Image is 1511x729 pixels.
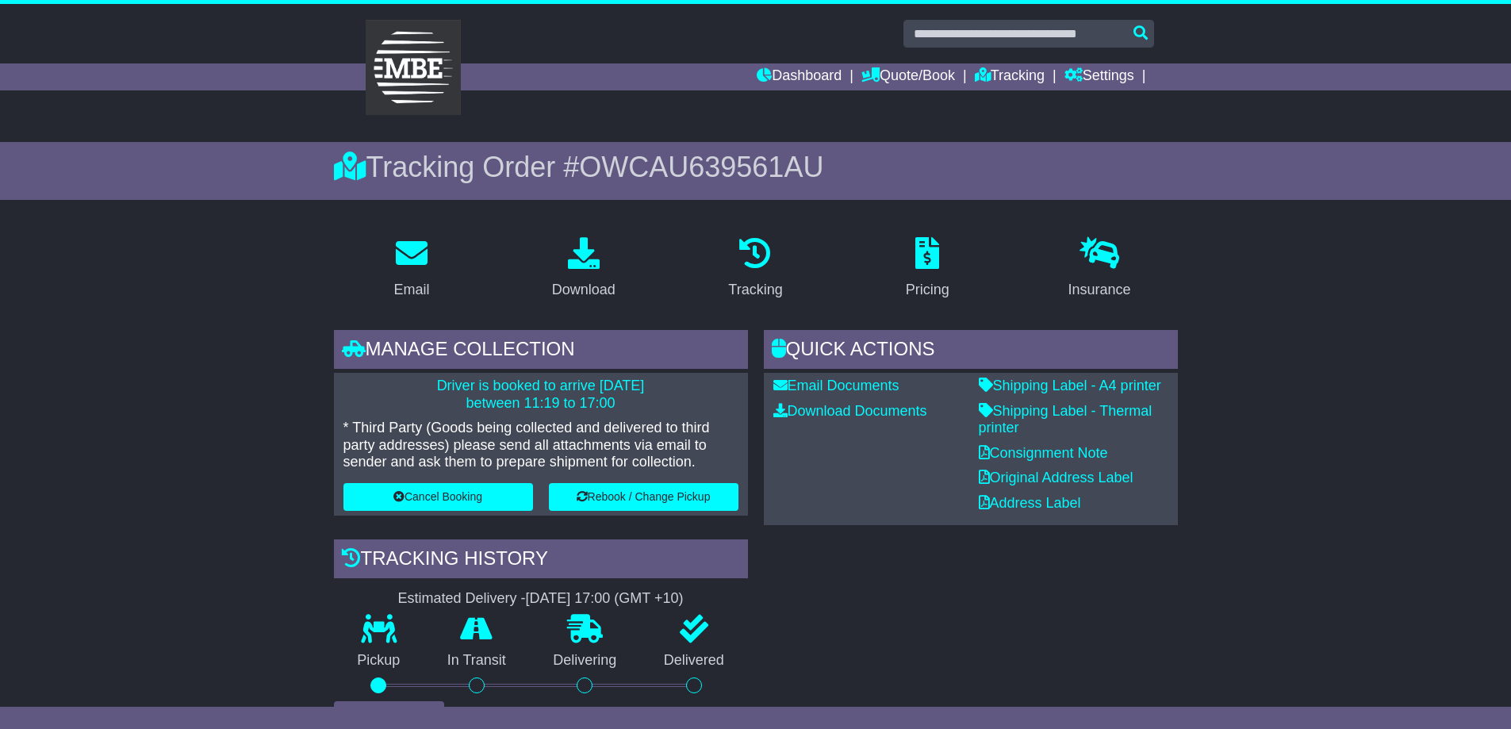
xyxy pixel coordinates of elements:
[728,279,782,301] div: Tracking
[549,483,738,511] button: Rebook / Change Pickup
[343,420,738,471] p: * Third Party (Goods being collected and delivered to third party addresses) please send all atta...
[640,652,748,670] p: Delivered
[552,279,616,301] div: Download
[334,330,748,373] div: Manage collection
[718,232,792,306] a: Tracking
[334,539,748,582] div: Tracking history
[542,232,626,306] a: Download
[526,590,684,608] div: [DATE] 17:00 (GMT +10)
[1068,279,1131,301] div: Insurance
[424,652,530,670] p: In Transit
[334,701,444,729] button: View Full Tracking
[1064,63,1134,90] a: Settings
[1058,232,1141,306] a: Insurance
[579,151,823,183] span: OWCAU639561AU
[393,279,429,301] div: Email
[979,403,1152,436] a: Shipping Label - Thermal printer
[979,470,1133,485] a: Original Address Label
[764,330,1178,373] div: Quick Actions
[773,403,927,419] a: Download Documents
[773,378,899,393] a: Email Documents
[343,378,738,412] p: Driver is booked to arrive [DATE] between 11:19 to 17:00
[343,483,533,511] button: Cancel Booking
[334,652,424,670] p: Pickup
[979,495,1081,511] a: Address Label
[975,63,1045,90] a: Tracking
[334,150,1178,184] div: Tracking Order #
[861,63,955,90] a: Quote/Book
[979,378,1161,393] a: Shipping Label - A4 printer
[757,63,842,90] a: Dashboard
[530,652,641,670] p: Delivering
[334,590,748,608] div: Estimated Delivery -
[383,232,439,306] a: Email
[906,279,949,301] div: Pricing
[895,232,960,306] a: Pricing
[979,445,1108,461] a: Consignment Note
